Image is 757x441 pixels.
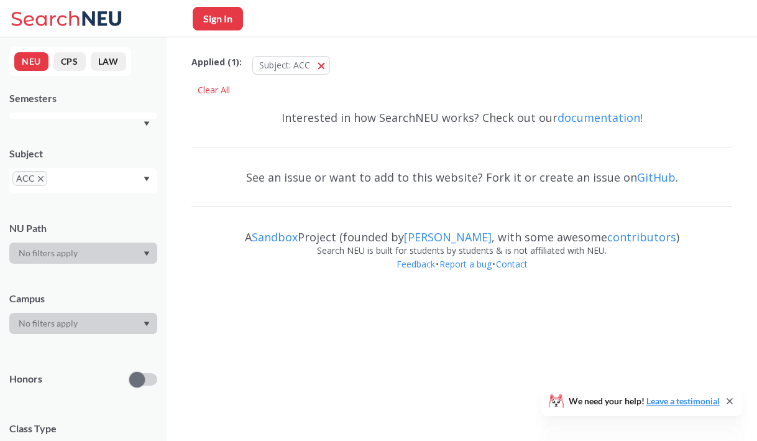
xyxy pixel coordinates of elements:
svg: Dropdown arrow [144,251,150,256]
span: We need your help! [569,397,720,406]
div: Clear All [191,81,236,100]
div: • • [191,258,732,290]
a: GitHub [637,170,676,185]
a: Contact [495,258,528,270]
a: [PERSON_NAME] [404,230,492,244]
div: Subject [9,147,157,160]
svg: Dropdown arrow [144,121,150,126]
div: Dropdown arrow [9,243,157,264]
svg: Dropdown arrow [144,322,150,327]
a: Leave a testimonial [646,396,720,406]
a: contributors [607,230,676,244]
div: Search NEU is built for students by students & is not affiliated with NEU. [191,244,732,258]
a: Feedback [396,258,436,270]
button: Sign In [193,7,243,30]
div: A Project (founded by , with some awesome ) [191,219,732,244]
span: Class Type [9,422,157,435]
div: Campus [9,292,157,305]
button: NEU [14,52,48,71]
div: NU Path [9,221,157,235]
a: Sandbox [252,230,298,244]
div: Dropdown arrow [9,313,157,334]
div: Semesters [9,91,157,105]
span: Applied ( 1 ): [191,55,242,69]
button: CPS [53,52,86,71]
div: See an issue or want to add to this website? Fork it or create an issue on . [191,159,732,195]
div: Interested in how SearchNEU works? Check out our [191,100,732,136]
svg: X to remove pill [38,176,44,182]
button: LAW [91,52,126,71]
p: Honors [9,372,42,386]
svg: Dropdown arrow [144,177,150,182]
div: ACCX to remove pillDropdown arrow [9,168,157,193]
button: Subject: ACC [252,56,330,75]
a: documentation! [557,110,643,125]
span: ACCX to remove pill [12,171,47,186]
span: Subject: ACC [259,59,310,71]
a: Report a bug [439,258,492,270]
